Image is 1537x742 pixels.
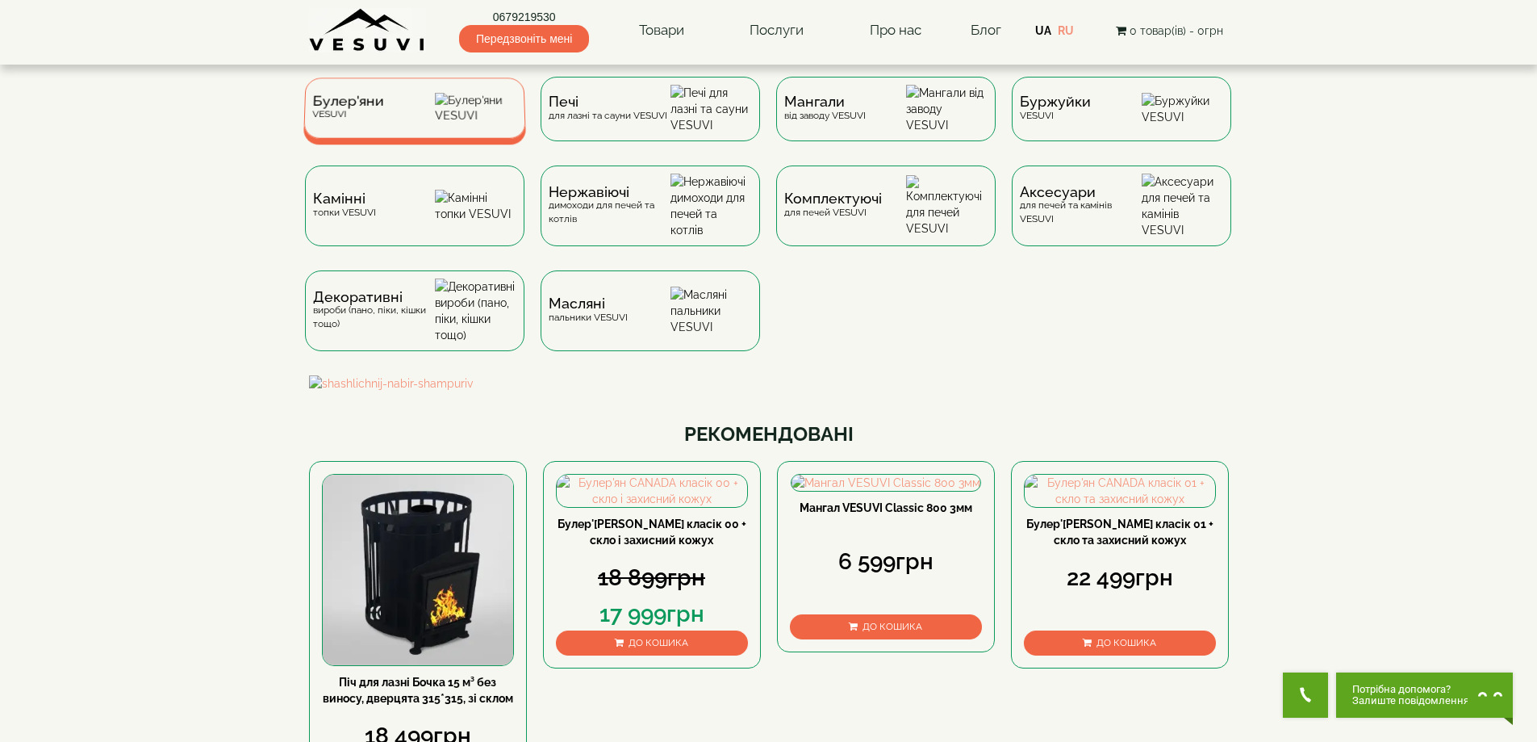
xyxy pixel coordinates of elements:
div: 17 999грн [556,598,748,631]
div: для печей та камінів VESUVI [1020,186,1142,226]
img: Буржуйки VESUVI [1142,93,1223,125]
span: Булер'яни [312,95,384,107]
a: БуржуйкиVESUVI Буржуйки VESUVI [1004,77,1239,166]
img: Декоративні вироби (пано, піки, кішки тощо) [435,279,516,343]
a: Аксесуаридля печей та камінів VESUVI Аксесуари для печей та камінів VESUVI [1004,166,1239,270]
div: 22 499грн [1024,562,1216,594]
img: Мангали від заводу VESUVI [906,85,988,133]
img: shashlichnij-nabir-shampuriv [309,375,1229,392]
div: VESUVI [1020,95,1091,122]
span: Буржуйки [1020,95,1091,108]
a: Булер'яниVESUVI Булер'яни VESUVI [297,77,533,166]
span: Нержавіючі [549,186,670,199]
img: Піч для лазні Бочка 15 м³ без виносу, дверцята 315*315, зі склом [323,475,513,665]
a: Нержавіючідимоходи для печей та котлів Нержавіючі димоходи для печей та котлів [533,166,768,270]
a: Печідля лазні та сауни VESUVI Печі для лазні та сауни VESUVI [533,77,768,166]
a: Послуги [733,12,820,49]
img: Аксесуари для печей та камінів VESUVI [1142,174,1223,238]
span: Печі [549,95,667,108]
img: Булер'яни VESUVI [435,93,517,124]
a: Комплектуючідля печей VESUVI Комплектуючі для печей VESUVI [768,166,1004,270]
a: 0679219530 [459,9,589,25]
a: Про нас [854,12,938,49]
a: Масляніпальники VESUVI Масляні пальники VESUVI [533,270,768,375]
button: До кошика [790,614,982,639]
button: Chat button [1336,673,1513,718]
a: Мангал VESUVI Classic 800 3мм [800,501,972,514]
a: Булер'[PERSON_NAME] класік 01 + скло та захисний кожух [1026,518,1213,547]
img: Нержавіючі димоходи для печей та котлів [670,174,752,238]
div: пальники VESUVI [549,297,628,324]
img: Комплектуючі для печей VESUVI [906,175,988,237]
img: Мангал VESUVI Classic 800 3мм [791,475,980,491]
a: Блог [971,22,1001,38]
img: Булер'ян CANADA класік 00 + скло і захисний кожух [557,475,747,507]
a: Мангаливід заводу VESUVI Мангали від заводу VESUVI [768,77,1004,166]
div: топки VESUVI [313,192,376,219]
button: Get Call button [1283,673,1328,718]
div: вироби (пано, піки, кішки тощо) [313,291,435,331]
span: Комплектуючі [784,192,882,205]
span: До кошика [862,621,922,632]
span: До кошика [1096,637,1156,648]
img: Печі для лазні та сауни VESUVI [670,85,752,133]
div: від заводу VESUVI [784,95,866,122]
img: Булер'ян CANADA класік 01 + скло та захисний кожух [1025,475,1215,507]
a: Каміннітопки VESUVI Камінні топки VESUVI [297,166,533,270]
span: Залиште повідомлення [1352,695,1469,706]
span: Передзвоніть мені [459,25,589,52]
div: димоходи для печей та котлів [549,186,670,226]
div: VESUVI [311,95,383,120]
span: Мангали [784,95,866,108]
a: Товари [623,12,700,49]
a: UA [1035,24,1051,37]
span: Потрібна допомога? [1352,684,1469,695]
div: для печей VESUVI [784,192,882,219]
img: Камінні топки VESUVI [435,190,516,222]
a: Булер'[PERSON_NAME] класік 00 + скло і захисний кожух [558,518,746,547]
span: Декоративні [313,291,435,304]
img: Масляні пальники VESUVI [670,287,752,335]
span: До кошика [629,637,688,648]
div: 18 899грн [556,562,748,594]
div: 6 599грн [790,546,982,578]
button: До кошика [556,631,748,656]
img: Завод VESUVI [309,8,426,52]
span: Аксесуари [1020,186,1142,199]
span: Камінні [313,192,376,205]
a: Піч для лазні Бочка 15 м³ без виносу, дверцята 315*315, зі склом [323,676,513,705]
div: для лазні та сауни VESUVI [549,95,667,122]
button: 0 товар(ів) - 0грн [1111,22,1228,40]
a: RU [1058,24,1074,37]
a: Декоративнівироби (пано, піки, кішки тощо) Декоративні вироби (пано, піки, кішки тощо) [297,270,533,375]
button: До кошика [1024,631,1216,656]
span: Масляні [549,297,628,310]
span: 0 товар(ів) - 0грн [1130,24,1223,37]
